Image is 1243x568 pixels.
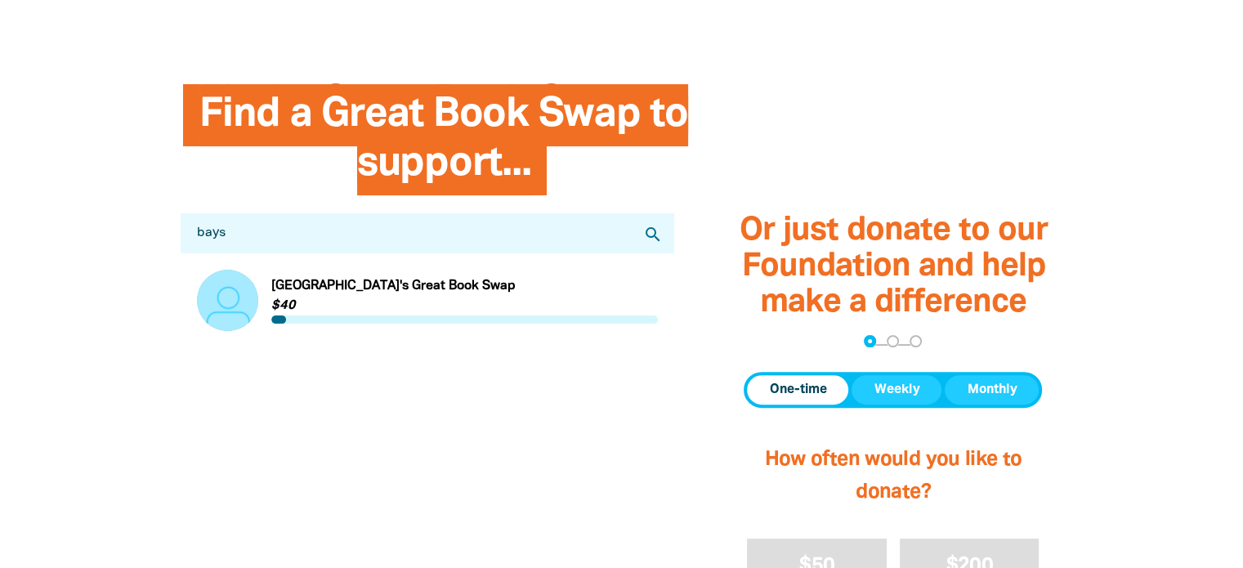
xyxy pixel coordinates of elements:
[852,375,941,405] button: Weekly
[769,380,826,400] span: One-time
[199,96,688,195] span: Find a Great Book Swap to support...
[967,380,1017,400] span: Monthly
[910,335,922,347] button: Navigate to step 3 of 3 to enter your payment details
[744,372,1042,408] div: Donation frequency
[887,335,899,347] button: Navigate to step 2 of 3 to enter your details
[642,225,662,244] i: search
[744,427,1042,526] h2: How often would you like to donate?
[197,270,659,331] div: Paginated content
[747,375,848,405] button: One-time
[739,216,1047,318] span: Or just donate to our Foundation and help make a difference
[874,380,919,400] span: Weekly
[945,375,1039,405] button: Monthly
[864,335,876,347] button: Navigate to step 1 of 3 to enter your donation amount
